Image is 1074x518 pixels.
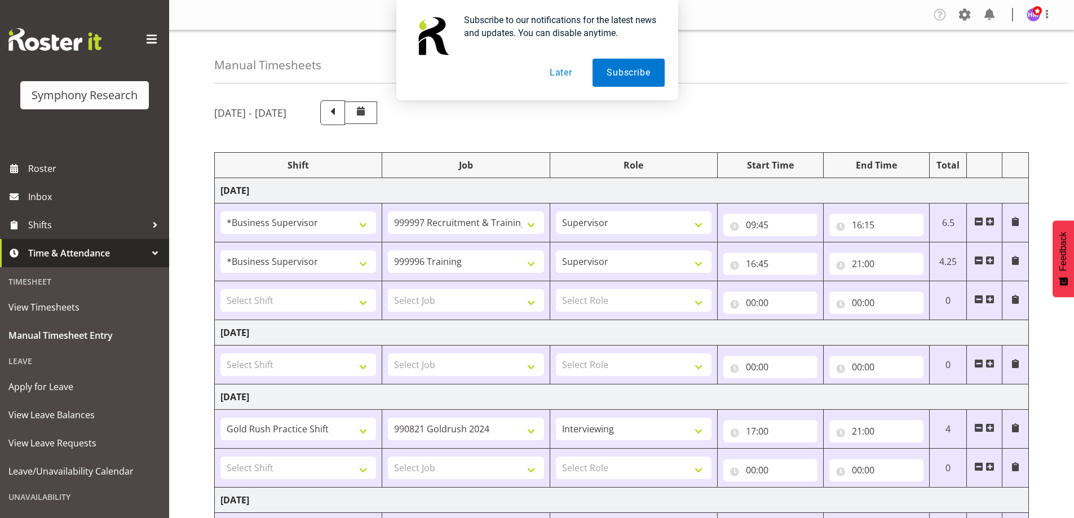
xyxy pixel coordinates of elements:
[829,356,923,378] input: Click to select...
[215,320,1029,346] td: [DATE]
[723,253,817,275] input: Click to select...
[215,384,1029,410] td: [DATE]
[28,245,147,262] span: Time & Attendance
[215,178,1029,203] td: [DATE]
[723,356,817,378] input: Click to select...
[829,459,923,481] input: Click to select...
[8,406,161,423] span: View Leave Balances
[3,349,166,373] div: Leave
[28,160,163,177] span: Roster
[410,14,455,59] img: notification icon
[1058,232,1068,271] span: Feedback
[723,291,817,314] input: Click to select...
[536,59,586,87] button: Later
[829,214,923,236] input: Click to select...
[1053,220,1074,297] button: Feedback - Show survey
[929,410,967,449] td: 4
[214,107,286,119] h5: [DATE] - [DATE]
[929,203,967,242] td: 6.5
[3,485,166,508] div: Unavailability
[3,293,166,321] a: View Timesheets
[455,14,665,39] div: Subscribe to our notifications for the latest news and updates. You can disable anytime.
[723,214,817,236] input: Click to select...
[829,253,923,275] input: Click to select...
[723,459,817,481] input: Click to select...
[215,488,1029,513] td: [DATE]
[8,299,161,316] span: View Timesheets
[935,158,961,172] div: Total
[929,281,967,320] td: 0
[3,429,166,457] a: View Leave Requests
[3,270,166,293] div: Timesheet
[3,321,166,349] a: Manual Timesheet Entry
[3,401,166,429] a: View Leave Balances
[3,457,166,485] a: Leave/Unavailability Calendar
[829,420,923,442] input: Click to select...
[220,158,376,172] div: Shift
[8,463,161,480] span: Leave/Unavailability Calendar
[28,188,163,205] span: Inbox
[929,242,967,281] td: 4.25
[8,435,161,451] span: View Leave Requests
[28,216,147,233] span: Shifts
[929,346,967,384] td: 0
[593,59,664,87] button: Subscribe
[829,291,923,314] input: Click to select...
[3,373,166,401] a: Apply for Leave
[556,158,711,172] div: Role
[8,378,161,395] span: Apply for Leave
[723,158,817,172] div: Start Time
[829,158,923,172] div: End Time
[388,158,543,172] div: Job
[929,449,967,488] td: 0
[8,327,161,344] span: Manual Timesheet Entry
[723,420,817,442] input: Click to select...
